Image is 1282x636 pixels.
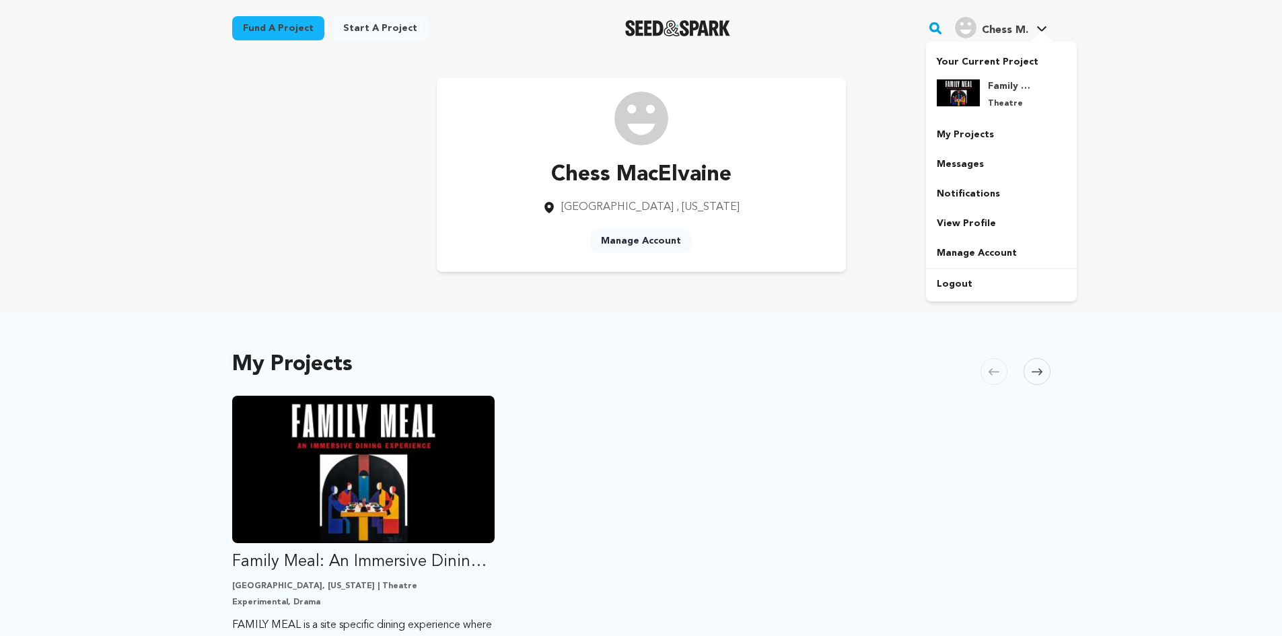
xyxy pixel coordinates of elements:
a: Seed&Spark Homepage [625,20,731,36]
a: Messages [926,149,1077,179]
span: Chess M.'s Profile [952,14,1050,42]
a: Manage Account [590,229,692,253]
p: Experimental, Drama [232,597,495,608]
a: Your Current Project Family Meal: An Immersive Dining Experience Theatre [937,50,1066,120]
a: Manage Account [926,238,1077,268]
p: Chess MacElvaine [542,159,740,191]
a: Logout [926,269,1077,299]
span: [GEOGRAPHIC_DATA] [561,202,674,213]
a: Chess M.'s Profile [952,14,1050,38]
a: Fund a project [232,16,324,40]
div: Chess M.'s Profile [955,17,1028,38]
img: Seed&Spark Logo Dark Mode [625,20,731,36]
p: Your Current Project [937,50,1066,69]
a: Notifications [926,179,1077,209]
h4: Family Meal: An Immersive Dining Experience [988,79,1036,93]
a: View Profile [926,209,1077,238]
span: Chess M. [982,25,1028,36]
span: , [US_STATE] [676,202,740,213]
p: [GEOGRAPHIC_DATA], [US_STATE] | Theatre [232,581,495,592]
h2: My Projects [232,355,353,374]
img: /img/default-images/user/medium/user.png image [614,92,668,145]
a: My Projects [926,120,1077,149]
p: Theatre [988,98,1036,109]
img: 16df267472a7dfbf.jpg [937,79,980,106]
img: user.png [955,17,976,38]
p: Family Meal: An Immersive Dining Experience [232,551,495,573]
a: Start a project [332,16,428,40]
